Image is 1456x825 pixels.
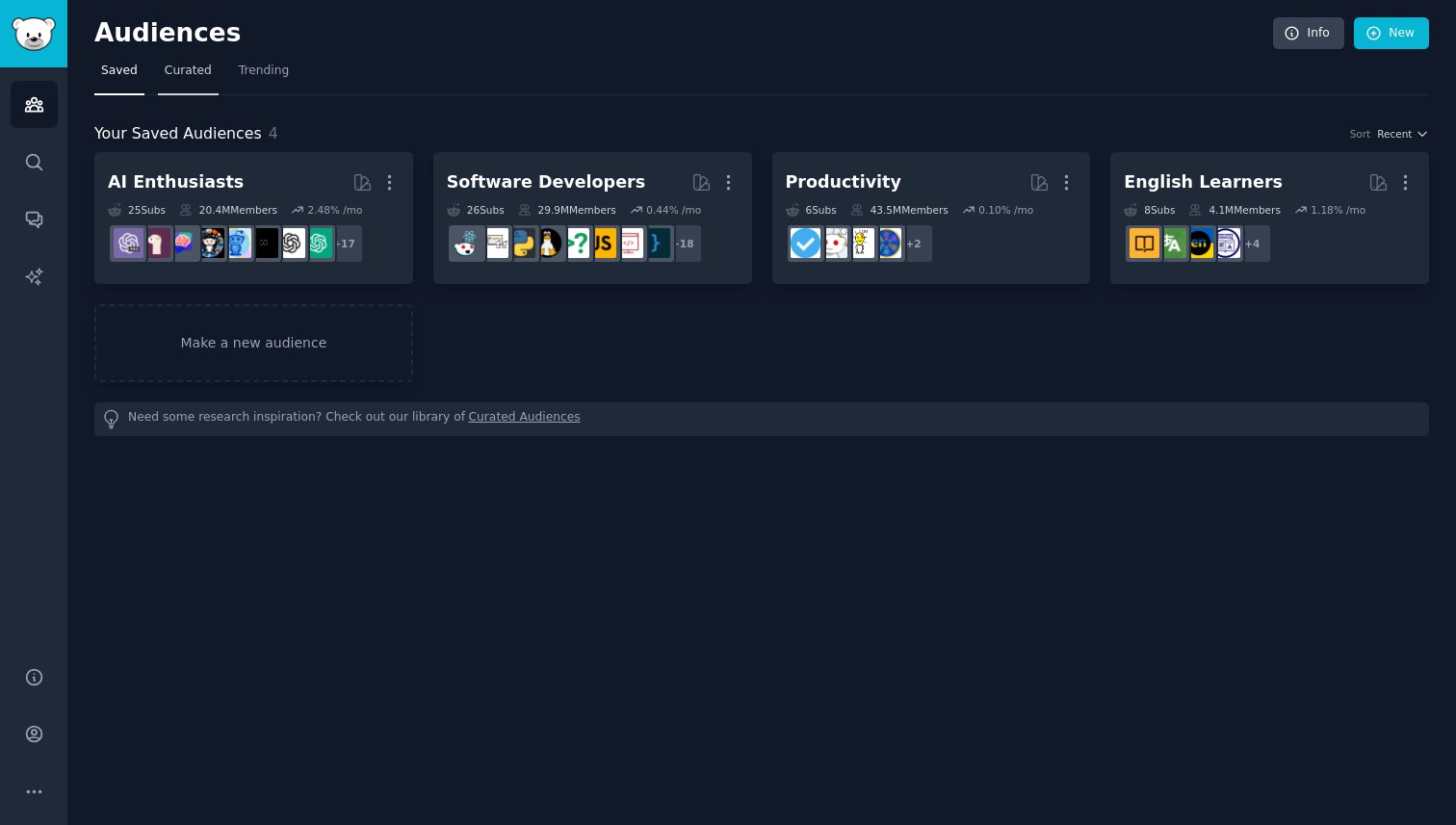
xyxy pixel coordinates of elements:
[1377,127,1412,141] span: Recent
[101,63,138,80] span: Saved
[1377,127,1429,141] button: Recent
[613,228,643,258] img: webdev
[94,56,144,95] a: Saved
[94,402,1429,436] div: Need some research inspiration? Check out our library of
[1130,228,1159,258] img: LearnEnglishOnReddit
[1273,17,1344,50] a: Info
[772,152,1091,284] a: Productivity6Subs43.5MMembers0.10% /mo+2LifeProTipslifehacksproductivitygetdisciplined
[94,18,1273,49] h2: Audiences
[94,152,413,284] a: AI Enthusiasts25Subs20.4MMembers2.48% /mo+17ChatGPTOpenAIArtificialInteligenceartificialaiArtChat...
[94,122,262,146] span: Your Saved Audiences
[871,228,901,258] img: LifeProTips
[275,228,305,258] img: OpenAI
[559,228,589,258] img: cscareerquestions
[168,228,197,258] img: ChatGPTPromptGenius
[307,203,362,217] div: 2.48 % /mo
[1183,228,1213,258] img: EnglishLearning
[114,228,143,258] img: ChatGPTPro
[221,228,251,258] img: artificial
[786,203,837,217] div: 6 Sub s
[533,228,562,258] img: linux
[94,304,413,382] a: Make a new audience
[845,228,874,258] img: lifehacks
[1157,228,1186,258] img: language_exchange
[1350,127,1371,141] div: Sort
[195,228,224,258] img: aiArt
[469,409,581,429] a: Curated Audiences
[179,203,277,217] div: 20.4M Members
[269,124,278,142] span: 4
[1210,228,1240,258] img: languagelearning
[447,170,645,194] div: Software Developers
[302,228,332,258] img: ChatGPT
[646,203,701,217] div: 0.44 % /mo
[433,152,752,284] a: Software Developers26Subs29.9MMembers0.44% /mo+18programmingwebdevjavascriptcscareerquestionslinu...
[786,170,901,194] div: Productivity
[1124,203,1175,217] div: 8 Sub s
[248,228,278,258] img: ArtificialInteligence
[108,203,166,217] div: 25 Sub s
[165,63,212,80] span: Curated
[663,223,703,264] div: + 18
[239,63,289,80] span: Trending
[894,223,934,264] div: + 2
[1124,170,1283,194] div: English Learners
[978,203,1033,217] div: 0.10 % /mo
[12,17,56,51] img: GummySearch logo
[506,228,535,258] img: Python
[324,223,364,264] div: + 17
[158,56,219,95] a: Curated
[640,228,670,258] img: programming
[818,228,847,258] img: productivity
[1232,223,1272,264] div: + 4
[1188,203,1280,217] div: 4.1M Members
[108,170,244,194] div: AI Enthusiasts
[1110,152,1429,284] a: English Learners8Subs4.1MMembers1.18% /mo+4languagelearningEnglishLearninglanguage_exchangeLearnE...
[1311,203,1365,217] div: 1.18 % /mo
[518,203,616,217] div: 29.9M Members
[1354,17,1429,50] a: New
[791,228,820,258] img: getdisciplined
[586,228,616,258] img: javascript
[452,228,481,258] img: reactjs
[850,203,949,217] div: 43.5M Members
[141,228,170,258] img: LocalLLaMA
[479,228,508,258] img: learnpython
[447,203,505,217] div: 26 Sub s
[232,56,296,95] a: Trending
